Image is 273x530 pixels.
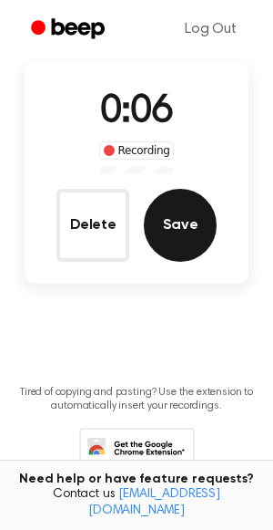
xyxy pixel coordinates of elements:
[15,386,258,413] p: Tired of copying and pasting? Use the extension to automatically insert your recordings.
[167,7,255,51] a: Log Out
[100,93,173,131] span: 0:06
[18,12,121,47] a: Beep
[88,488,220,517] a: [EMAIL_ADDRESS][DOMAIN_NAME]
[56,189,129,262] button: Delete Audio Record
[99,141,175,160] div: Recording
[11,487,262,519] span: Contact us
[144,189,217,262] button: Save Audio Record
